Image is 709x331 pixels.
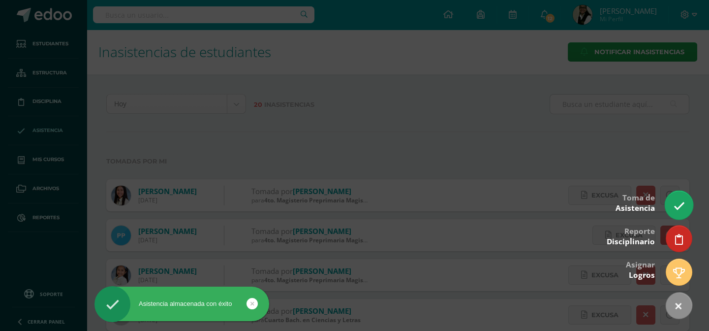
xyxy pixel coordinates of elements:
div: Reporte [607,220,655,252]
span: Asistencia [616,203,655,213]
div: Toma de [616,186,655,218]
div: Asistencia almacenada con éxito [94,299,269,308]
div: Asignar [626,253,655,285]
span: Logros [629,270,655,280]
span: Disciplinario [607,236,655,247]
